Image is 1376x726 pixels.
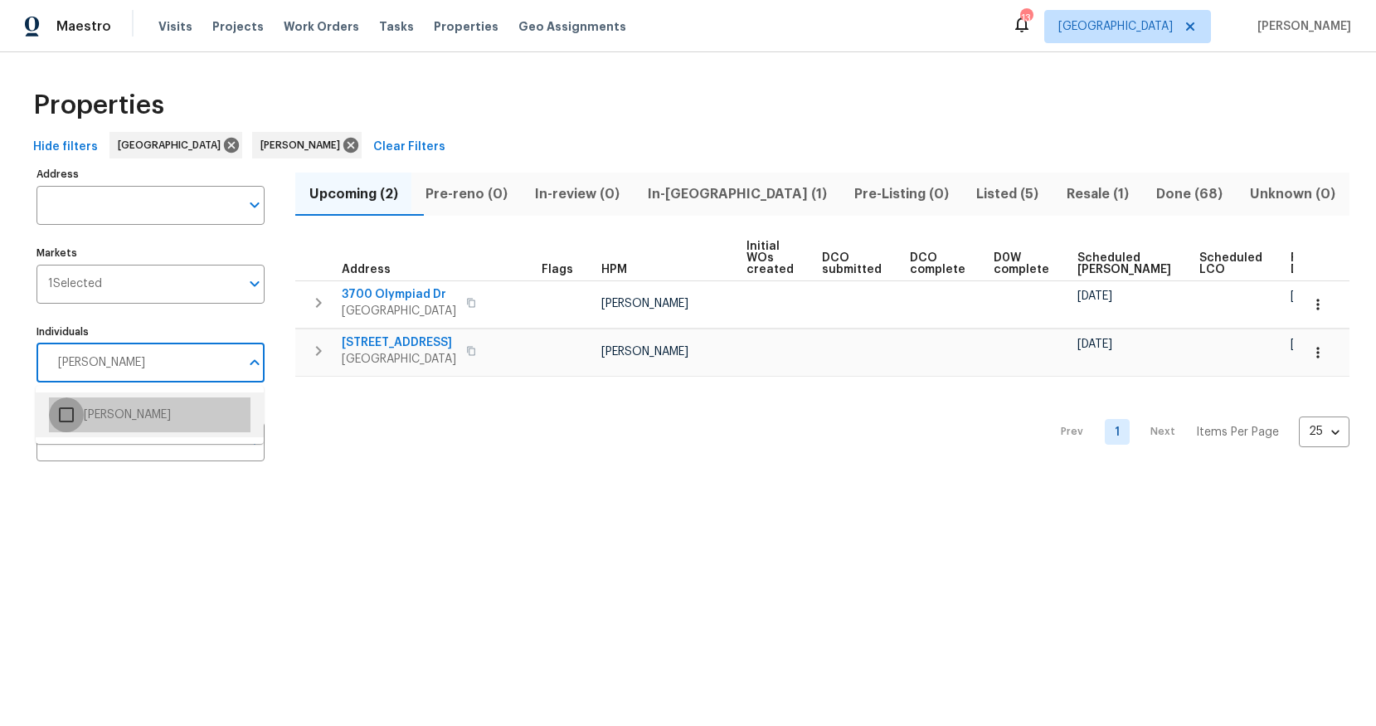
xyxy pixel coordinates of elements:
[1291,290,1325,302] span: [DATE]
[601,264,627,275] span: HPM
[850,183,952,206] span: Pre-Listing (0)
[48,344,240,382] input: Search ...
[33,137,98,158] span: Hide filters
[1077,290,1112,302] span: [DATE]
[342,286,456,303] span: 3700 Olympiad Dr
[243,272,266,295] button: Open
[243,351,266,374] button: Close
[518,18,626,35] span: Geo Assignments
[284,18,359,35] span: Work Orders
[36,327,265,337] label: Individuals
[910,252,965,275] span: DCO complete
[373,137,445,158] span: Clear Filters
[305,183,401,206] span: Upcoming (2)
[1077,339,1112,350] span: [DATE]
[252,132,362,158] div: [PERSON_NAME]
[746,241,794,275] span: Initial WOs created
[342,303,456,319] span: [GEOGRAPHIC_DATA]
[1045,387,1349,478] nav: Pagination Navigation
[260,137,347,153] span: [PERSON_NAME]
[1291,339,1325,350] span: [DATE]
[1196,424,1279,441] p: Items Per Page
[1247,183,1340,206] span: Unknown (0)
[342,264,391,275] span: Address
[644,183,830,206] span: In-[GEOGRAPHIC_DATA] (1)
[33,97,164,114] span: Properties
[367,132,452,163] button: Clear Filters
[1062,183,1132,206] span: Resale (1)
[1291,252,1327,275] span: Ready Date
[36,169,265,179] label: Address
[342,351,456,368] span: [GEOGRAPHIC_DATA]
[1077,252,1171,275] span: Scheduled [PERSON_NAME]
[434,18,498,35] span: Properties
[243,193,266,217] button: Open
[1251,18,1351,35] span: [PERSON_NAME]
[49,397,250,432] li: [PERSON_NAME]
[1199,252,1262,275] span: Scheduled LCO
[27,132,105,163] button: Hide filters
[542,264,573,275] span: Flags
[601,298,688,309] span: [PERSON_NAME]
[1299,410,1349,453] div: 25
[342,334,456,351] span: [STREET_ADDRESS]
[973,183,1043,206] span: Listed (5)
[1020,10,1032,27] div: 13
[379,21,414,32] span: Tasks
[118,137,227,153] span: [GEOGRAPHIC_DATA]
[109,132,242,158] div: [GEOGRAPHIC_DATA]
[1105,419,1130,445] a: Goto page 1
[822,252,882,275] span: DCO submitted
[601,346,688,358] span: [PERSON_NAME]
[158,18,192,35] span: Visits
[532,183,624,206] span: In-review (0)
[994,252,1049,275] span: D0W complete
[48,277,102,291] span: 1 Selected
[1058,18,1173,35] span: [GEOGRAPHIC_DATA]
[212,18,264,35] span: Projects
[421,183,511,206] span: Pre-reno (0)
[1152,183,1226,206] span: Done (68)
[36,248,265,258] label: Markets
[56,18,111,35] span: Maestro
